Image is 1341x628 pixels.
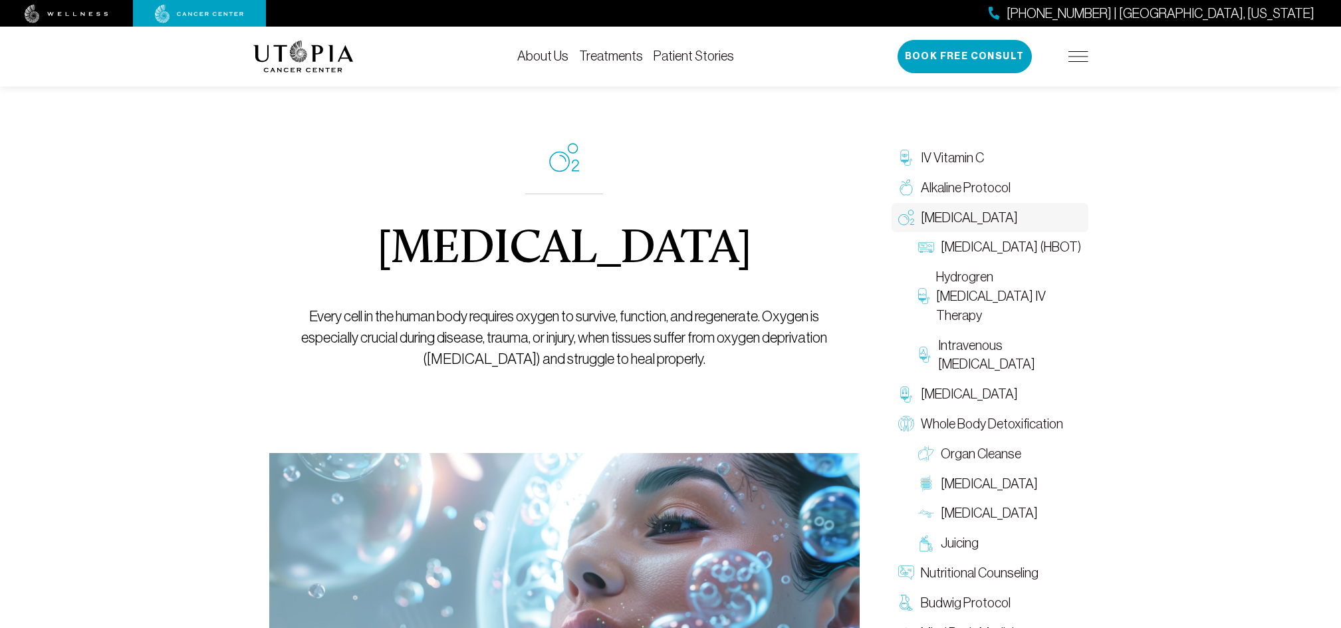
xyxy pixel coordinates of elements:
span: Hydrogren [MEDICAL_DATA] IV Therapy [936,267,1082,325]
img: Intravenous Ozone Therapy [918,347,932,363]
a: About Us [517,49,568,63]
img: logo [253,41,354,73]
a: IV Vitamin C [892,143,1088,173]
span: IV Vitamin C [921,148,984,168]
a: Nutritional Counseling [892,558,1088,588]
button: Book Free Consult [898,40,1032,73]
a: Hydrogren [MEDICAL_DATA] IV Therapy [912,262,1088,330]
span: [MEDICAL_DATA] [921,208,1018,228]
img: Chelation Therapy [898,387,914,402]
a: Juicing [912,528,1088,558]
span: Organ Cleanse [941,444,1021,464]
span: [MEDICAL_DATA] [921,385,1018,404]
a: Alkaline Protocol [892,173,1088,203]
img: Colon Therapy [918,476,934,492]
a: Budwig Protocol [892,588,1088,618]
img: Hyperbaric Oxygen Therapy (HBOT) [918,239,934,255]
a: [PHONE_NUMBER] | [GEOGRAPHIC_DATA], [US_STATE] [989,4,1314,23]
a: [MEDICAL_DATA] [892,203,1088,233]
span: Alkaline Protocol [921,178,1011,198]
img: Organ Cleanse [918,446,934,462]
img: icon-hamburger [1068,51,1088,62]
a: [MEDICAL_DATA] [912,469,1088,499]
img: Juicing [918,536,934,551]
span: Budwig Protocol [921,593,1011,613]
img: Budwig Protocol [898,595,914,611]
span: [MEDICAL_DATA] [941,504,1038,523]
img: wellness [25,5,108,23]
a: [MEDICAL_DATA] [912,498,1088,528]
a: [MEDICAL_DATA] (HBOT) [912,232,1088,262]
img: Whole Body Detoxification [898,416,914,432]
span: [PHONE_NUMBER] | [GEOGRAPHIC_DATA], [US_STATE] [1007,4,1314,23]
img: Alkaline Protocol [898,180,914,196]
span: [MEDICAL_DATA] (HBOT) [941,237,1081,257]
img: IV Vitamin C [898,150,914,166]
p: Every cell in the human body requires oxygen to survive, function, and regenerate. Oxygen is espe... [299,306,829,370]
img: Nutritional Counseling [898,565,914,581]
img: Hydrogren Peroxide IV Therapy [918,288,929,304]
span: [MEDICAL_DATA] [941,474,1038,494]
img: Lymphatic Massage [918,506,934,522]
h1: [MEDICAL_DATA] [377,226,751,274]
a: [MEDICAL_DATA] [892,379,1088,409]
a: Intravenous [MEDICAL_DATA] [912,331,1088,380]
img: icon [549,143,579,172]
a: Organ Cleanse [912,439,1088,469]
span: Intravenous [MEDICAL_DATA] [938,336,1081,375]
a: Whole Body Detoxification [892,409,1088,439]
img: Oxygen Therapy [898,210,914,226]
span: Juicing [941,534,979,553]
span: Nutritional Counseling [921,563,1038,583]
a: Treatments [579,49,643,63]
img: cancer center [155,5,244,23]
span: Whole Body Detoxification [921,414,1063,434]
a: Patient Stories [654,49,734,63]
